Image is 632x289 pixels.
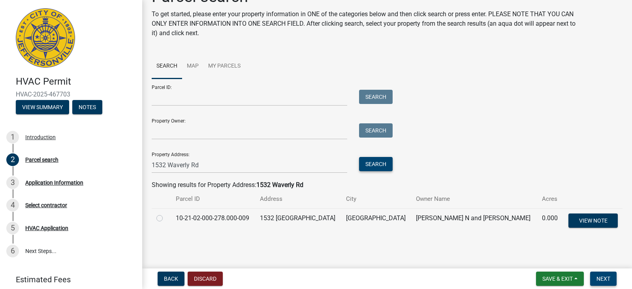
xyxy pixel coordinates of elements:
[158,272,184,286] button: Back
[542,276,573,282] span: Save & Exit
[341,190,412,208] th: City
[152,180,623,190] div: Showing results for Property Address:
[6,272,130,287] a: Estimated Fees
[182,54,203,79] a: Map
[359,90,393,104] button: Search
[25,180,83,185] div: Application Information
[537,190,563,208] th: Acres
[16,104,69,111] wm-modal-confirm: Summary
[72,104,102,111] wm-modal-confirm: Notes
[16,76,136,87] h4: HVAC Permit
[579,217,607,223] span: View Note
[256,181,303,189] strong: 1532 Waverly Rd
[359,157,393,171] button: Search
[255,190,341,208] th: Address
[171,190,255,208] th: Parcel ID
[6,245,19,257] div: 6
[16,100,69,114] button: View Summary
[359,123,393,138] button: Search
[6,131,19,144] div: 1
[537,208,563,234] td: 0.000
[25,225,68,231] div: HVAC Application
[171,208,255,234] td: 10-21-02-000-278.000-009
[72,100,102,114] button: Notes
[152,9,580,38] p: To get started, please enter your property information in ONE of the categories below and then cl...
[152,54,182,79] a: Search
[411,208,537,234] td: [PERSON_NAME] N and [PERSON_NAME]
[6,153,19,166] div: 2
[6,176,19,189] div: 3
[16,8,75,68] img: City of Jeffersonville, Indiana
[25,202,67,208] div: Select contractor
[6,199,19,212] div: 4
[164,276,178,282] span: Back
[255,208,341,234] td: 1532 [GEOGRAPHIC_DATA]
[568,213,618,228] button: View Note
[536,272,584,286] button: Save & Exit
[411,190,537,208] th: Owner Name
[188,272,223,286] button: Discard
[25,157,58,162] div: Parcel search
[203,54,245,79] a: My Parcels
[341,208,412,234] td: [GEOGRAPHIC_DATA]
[16,91,126,98] span: HVAC-2025-467703
[590,272,617,286] button: Next
[6,222,19,234] div: 5
[25,134,56,140] div: Introduction
[596,276,610,282] span: Next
